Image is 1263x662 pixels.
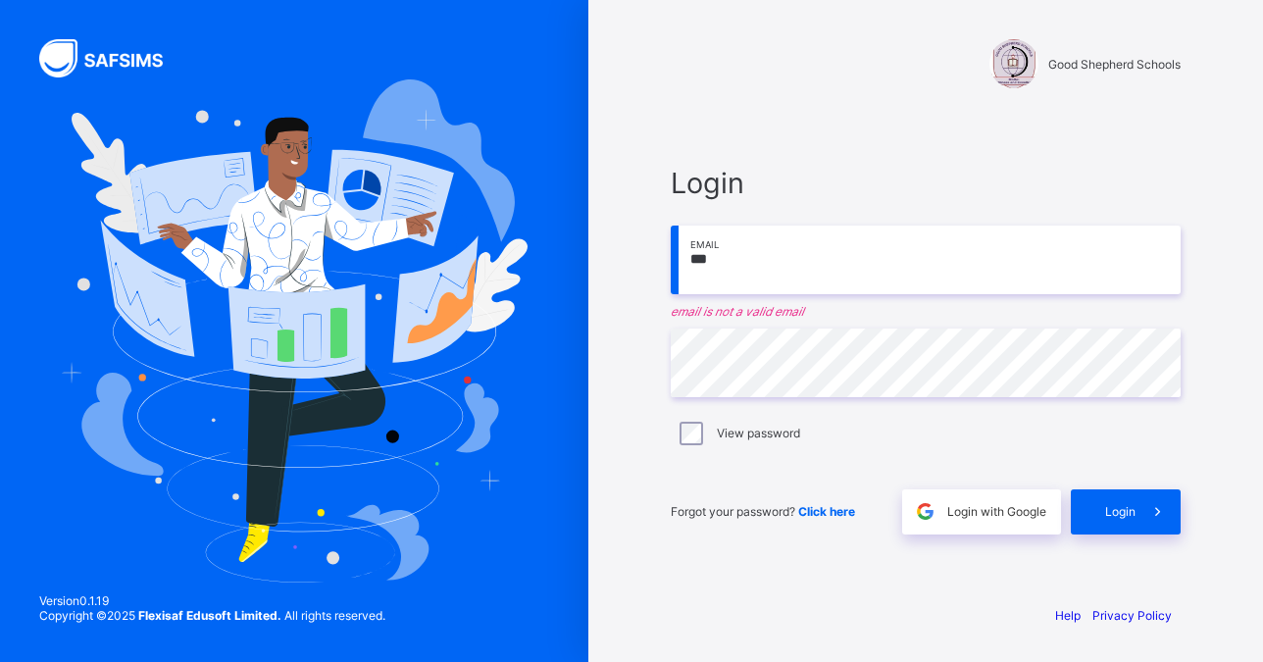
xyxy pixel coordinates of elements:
label: View password [717,426,800,440]
strong: Flexisaf Edusoft Limited. [138,608,281,623]
span: Login with Google [947,504,1046,519]
span: Forgot your password? [671,504,855,519]
span: Copyright © 2025 All rights reserved. [39,608,385,623]
span: Login [671,166,1181,200]
span: Login [1105,504,1136,519]
img: google.396cfc9801f0270233282035f929180a.svg [914,500,936,523]
em: email is not a valid email [671,304,1181,319]
a: Help [1055,608,1081,623]
span: Good Shepherd Schools [1048,57,1181,72]
img: Hero Image [61,79,528,582]
a: Privacy Policy [1092,608,1172,623]
a: Click here [798,504,855,519]
span: Version 0.1.19 [39,593,385,608]
img: SAFSIMS Logo [39,39,186,77]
